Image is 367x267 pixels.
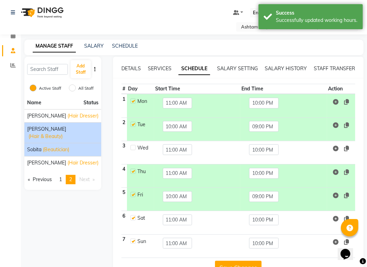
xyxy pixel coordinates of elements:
th: 7 [121,234,127,258]
label: Active Staff [39,85,61,91]
span: (Beautician) [43,146,69,153]
div: Sun [137,238,151,245]
a: SCHEDULE [112,43,138,49]
th: Start Time [154,84,240,94]
a: SALARY SETTING [217,65,258,72]
span: (Hair Dresser) [67,159,98,167]
div: Sat [137,215,151,222]
a: SALARY [84,43,104,49]
th: Action [327,84,355,94]
button: Add Staff [71,60,91,78]
label: All Staff [78,85,94,91]
div: Successfully updated working hours. [276,17,358,24]
th: End Time [240,84,327,94]
iframe: chat widget [338,239,360,260]
a: MANAGE STAFF [33,40,76,52]
th: 2 [121,118,127,141]
a: SERVICES [148,65,171,72]
span: [PERSON_NAME] [27,126,66,133]
span: Status [83,99,98,106]
div: Tue [137,121,151,128]
div: Wed [137,144,151,152]
div: Success [276,9,358,17]
input: Search Staff [27,64,68,75]
span: Name [27,99,41,106]
a: SALARY HISTORY [265,65,307,72]
span: [PERSON_NAME] [27,112,66,120]
a: STAFF TRANSFER [314,65,355,72]
span: (Hair Dresser) [67,112,98,120]
span: 2 [69,176,72,183]
th: 3 [121,141,127,164]
th: 4 [121,164,127,187]
a: DETAILS [121,65,141,72]
span: Sobita [27,146,41,153]
span: [PERSON_NAME] [27,159,66,167]
th: 5 [121,188,127,211]
th: # [121,84,127,94]
th: 6 [121,211,127,234]
img: logo [18,3,65,22]
div: Mon [137,98,151,105]
th: Day [127,84,154,94]
span: 1 [59,176,62,183]
span: Next [79,176,90,183]
a: Previous [24,175,55,184]
span: (Hair & Beauty) [29,133,63,140]
nav: Pagination [24,175,101,184]
div: Thu [137,168,151,175]
a: SCHEDULE [178,63,210,75]
th: 1 [121,94,127,118]
div: Fri [137,191,151,199]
